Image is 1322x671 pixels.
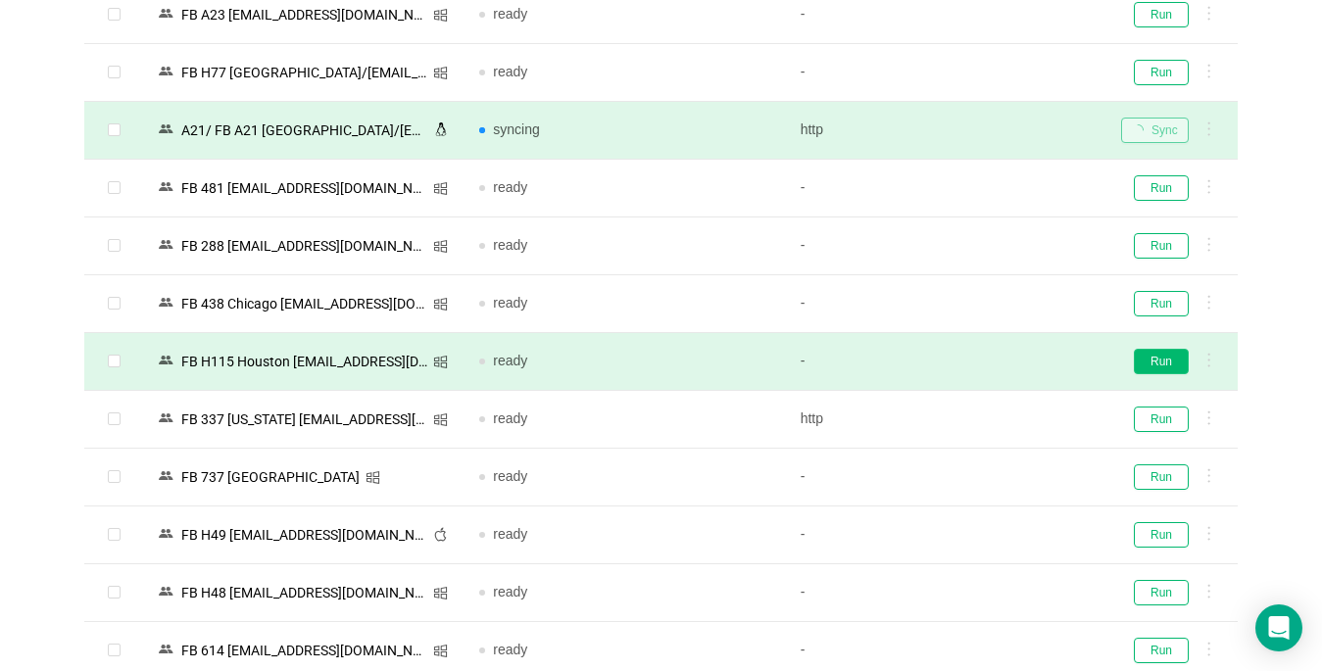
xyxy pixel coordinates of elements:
td: http [785,391,1105,449]
button: Run [1134,464,1189,490]
div: FB A23 [EMAIL_ADDRESS][DOMAIN_NAME] [175,2,433,27]
td: - [785,160,1105,217]
div: FB 614 [EMAIL_ADDRESS][DOMAIN_NAME] [175,638,433,663]
span: ready [493,468,527,484]
span: ready [493,64,527,79]
td: - [785,44,1105,102]
button: Run [1134,522,1189,548]
i: icon: apple [433,527,448,542]
span: ready [493,295,527,311]
span: ready [493,353,527,368]
i: icon: windows [433,297,448,312]
i: icon: windows [433,66,448,80]
i: icon: windows [366,470,380,485]
button: Run [1134,60,1189,85]
div: FB H115 Houston [EMAIL_ADDRESS][DOMAIN_NAME] [175,349,433,374]
span: ready [493,410,527,426]
i: icon: windows [433,412,448,427]
button: Run [1134,580,1189,605]
div: Open Intercom Messenger [1255,604,1302,651]
span: ready [493,6,527,22]
span: ready [493,584,527,599]
i: icon: windows [433,644,448,658]
td: http [785,102,1105,160]
td: - [785,333,1105,391]
button: Run [1134,638,1189,663]
span: ready [493,237,527,253]
button: Run [1134,2,1189,27]
i: icon: windows [433,181,448,196]
td: - [785,564,1105,622]
button: Run [1134,175,1189,201]
span: syncing [493,121,539,137]
div: FB Н77 [GEOGRAPHIC_DATA]/[EMAIL_ADDRESS][DOMAIN_NAME] [175,60,433,85]
div: А21/ FB A21 [GEOGRAPHIC_DATA]/[EMAIL_ADDRESS][DOMAIN_NAME] [175,118,434,143]
span: ready [493,526,527,542]
i: icon: windows [433,239,448,254]
i: icon: windows [433,586,448,600]
div: FB 288 [EMAIL_ADDRESS][DOMAIN_NAME] [175,233,433,259]
div: FB 737 [GEOGRAPHIC_DATA] [175,464,366,490]
button: Run [1134,233,1189,259]
td: - [785,506,1105,564]
div: FB 481 [EMAIL_ADDRESS][DOMAIN_NAME] [175,175,433,201]
td: - [785,275,1105,333]
span: ready [493,179,527,195]
button: Run [1134,407,1189,432]
i: icon: windows [433,355,448,369]
button: Run [1134,349,1189,374]
button: Run [1134,291,1189,316]
div: FB Н49 [EMAIL_ADDRESS][DOMAIN_NAME] [175,522,433,548]
td: - [785,217,1105,275]
div: FB 337 [US_STATE] [EMAIL_ADDRESS][DOMAIN_NAME] [175,407,433,432]
td: - [785,449,1105,506]
i: icon: windows [433,8,448,23]
div: FB 438 Chicago [EMAIL_ADDRESS][DOMAIN_NAME] [175,291,433,316]
div: FB Н48 [EMAIL_ADDRESS][DOMAIN_NAME] [1] [175,580,433,605]
span: ready [493,642,527,657]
